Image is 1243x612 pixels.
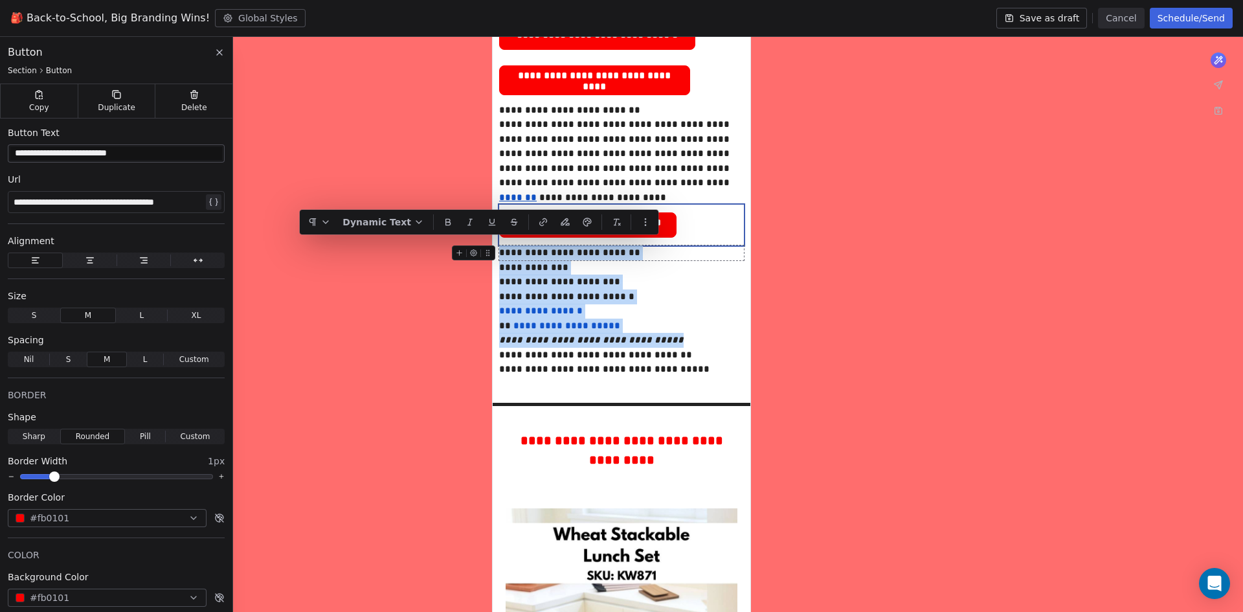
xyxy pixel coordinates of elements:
span: XL [192,310,201,321]
span: Border Width [8,455,67,468]
span: Sharp [23,431,45,442]
span: Button Text [8,126,60,139]
span: Nil [24,354,34,365]
span: Custom [180,431,210,442]
span: S [66,354,71,365]
span: 1px [208,455,225,468]
button: Cancel [1098,8,1144,28]
button: Save as draft [996,8,1088,28]
span: Shape [8,411,36,424]
button: Global Styles [215,9,306,27]
span: Copy [29,102,49,113]
div: COLOR [8,549,225,561]
div: BORDER [8,389,225,402]
span: Delete [181,102,207,113]
span: Section [8,65,37,76]
span: Alignment [8,234,54,247]
button: Dynamic Text [337,212,429,232]
span: #fb0101 [30,591,69,605]
span: #fb0101 [30,512,69,525]
span: Spacing [8,334,44,346]
button: #fb0101 [8,589,207,607]
span: Button [8,45,43,60]
span: Border Color [8,491,65,504]
span: 🎒 Back-to-School, Big Branding Wins! [10,10,210,26]
div: Open Intercom Messenger [1199,568,1230,599]
span: Duplicate [98,102,135,113]
span: L [143,354,148,365]
span: Size [8,289,27,302]
span: Button [46,65,72,76]
span: Pill [140,431,151,442]
button: #fb0101 [8,509,207,527]
button: Schedule/Send [1150,8,1233,28]
span: L [140,310,144,321]
span: Url [8,173,21,186]
span: Background Color [8,571,89,584]
span: Custom [179,354,209,365]
span: S [32,310,37,321]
